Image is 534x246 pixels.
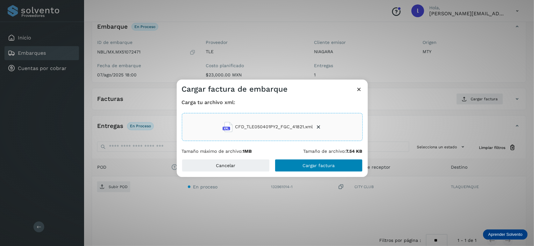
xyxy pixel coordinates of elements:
[182,85,288,94] h3: Cargar factura de embarque
[303,149,363,154] p: Tamaño de archivo:
[235,123,313,130] span: CFD_TLE050401PY2_FGC_41821.xml
[483,229,528,240] div: Aprender Solvento
[182,159,270,172] button: Cancelar
[182,149,252,154] p: Tamaño máximo de archivo:
[243,149,252,154] b: 1MB
[303,163,335,168] span: Cargar factura
[216,163,235,168] span: Cancelar
[488,232,523,237] p: Aprender Solvento
[275,159,363,172] button: Cargar factura
[182,99,363,105] h4: Carga tu archivo xml:
[346,149,363,154] b: 7.54 KB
